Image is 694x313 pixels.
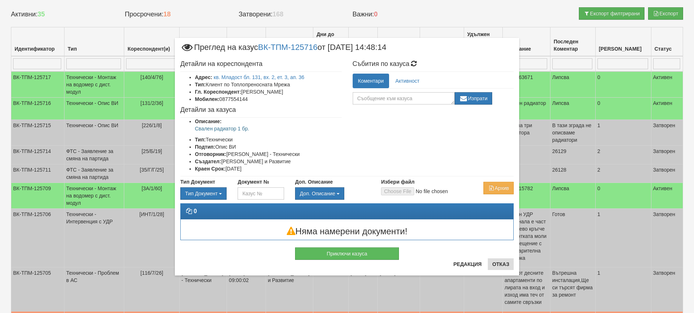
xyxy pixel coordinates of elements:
li: Технически [195,136,342,143]
button: Архив [483,182,514,194]
li: 0877554144 [195,95,342,103]
b: Адрес: [195,74,212,80]
label: Доп. Описание [295,178,333,185]
a: Коментари [353,74,389,88]
b: Подтип: [195,144,215,150]
a: ВК-ТПМ-125716 [258,43,317,52]
span: Доп. Описание [300,191,335,196]
div: Двоен клик, за изчистване на избраната стойност. [180,187,227,200]
label: Тип Документ [180,178,215,185]
a: кв. Младост бл. 131, вх. 2, ет. 3, ап. 36 [214,74,305,80]
div: Двоен клик, за изчистване на избраната стойност. [295,187,370,200]
b: Отговорник: [195,151,226,157]
span: Преглед на казус от [DATE] 14:48:14 [180,43,386,57]
h4: Детайли за казуса [180,106,342,114]
h3: Няма намерени документи! [181,227,513,236]
li: Клиент по Топлопреносната Мрежа [195,81,342,88]
label: Избери файл [381,178,415,185]
label: Документ № [238,178,269,185]
li: [PERSON_NAME] [195,88,342,95]
button: Приключи казуса [295,247,399,260]
input: Казус № [238,187,284,200]
a: Активност [390,74,425,88]
button: Тип Документ [180,187,227,200]
button: Отказ [488,258,514,270]
li: [PERSON_NAME] - Технически [195,150,342,158]
li: [DATE] [195,165,342,172]
b: Мобилен: [195,96,219,102]
span: Тип Документ [185,191,217,196]
li: [PERSON_NAME] и Развитие [195,158,342,165]
strong: 0 [193,208,197,214]
h4: Събития по казуса [353,60,514,68]
b: Краен Срок: [195,166,226,172]
button: Изпрати [455,92,493,105]
button: Редакция [449,258,486,270]
b: Тип: [195,82,206,87]
p: Свален радиатор 1 бр. [195,125,342,132]
h4: Детайли на кореспондента [180,60,342,68]
b: Описание: [195,118,221,124]
b: Създател: [195,159,221,164]
b: Тип: [195,137,206,142]
li: Опис ВИ [195,143,342,150]
b: Гл. Кореспондент: [195,89,241,95]
button: Доп. Описание [295,187,344,200]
